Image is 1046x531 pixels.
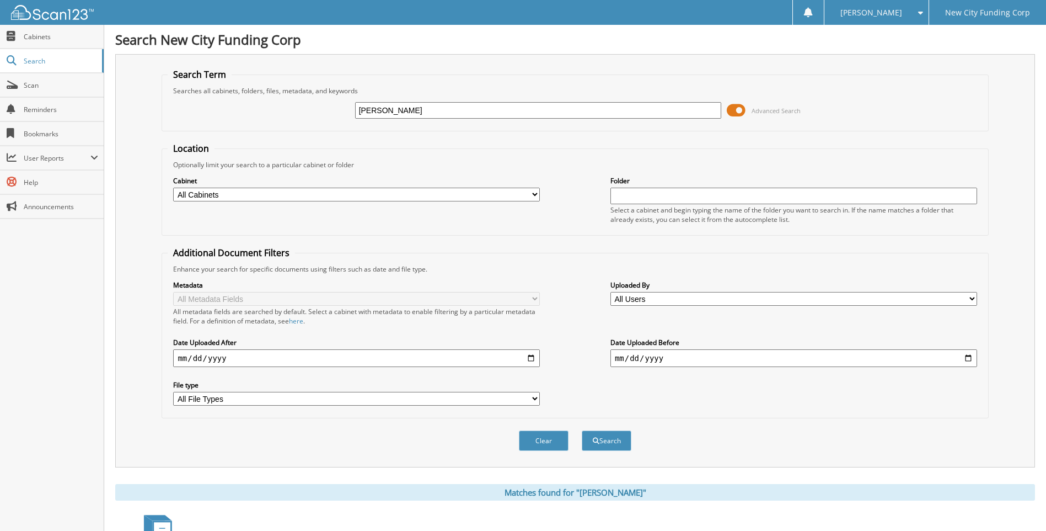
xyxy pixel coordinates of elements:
[24,202,98,211] span: Announcements
[991,478,1046,531] iframe: Chat Widget
[168,264,982,274] div: Enhance your search for specific documents using filters such as date and file type.
[115,30,1035,49] h1: Search New City Funding Corp
[168,160,982,169] div: Optionally limit your search to a particular cabinet or folder
[24,153,90,163] span: User Reports
[168,68,232,81] legend: Search Term
[610,349,977,367] input: end
[24,105,98,114] span: Reminders
[945,9,1030,16] span: New City Funding Corp
[610,176,977,185] label: Folder
[24,81,98,90] span: Scan
[610,205,977,224] div: Select a cabinet and begin typing the name of the folder you want to search in. If the name match...
[610,280,977,290] label: Uploaded By
[24,178,98,187] span: Help
[582,431,631,451] button: Search
[168,247,295,259] legend: Additional Document Filters
[173,307,540,326] div: All metadata fields are searched by default. Select a cabinet with metadata to enable filtering b...
[610,338,977,347] label: Date Uploaded Before
[173,176,540,185] label: Cabinet
[173,338,540,347] label: Date Uploaded After
[289,316,303,326] a: here
[173,380,540,390] label: File type
[11,5,94,20] img: scan123-logo-white.svg
[840,9,902,16] span: [PERSON_NAME]
[752,107,801,115] span: Advanced Search
[24,129,98,139] span: Bookmarks
[115,484,1035,501] div: Matches found for "[PERSON_NAME]"
[168,142,214,155] legend: Location
[24,56,96,66] span: Search
[168,86,982,95] div: Searches all cabinets, folders, files, metadata, and keywords
[519,431,568,451] button: Clear
[173,349,540,367] input: start
[173,280,540,290] label: Metadata
[24,32,98,41] span: Cabinets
